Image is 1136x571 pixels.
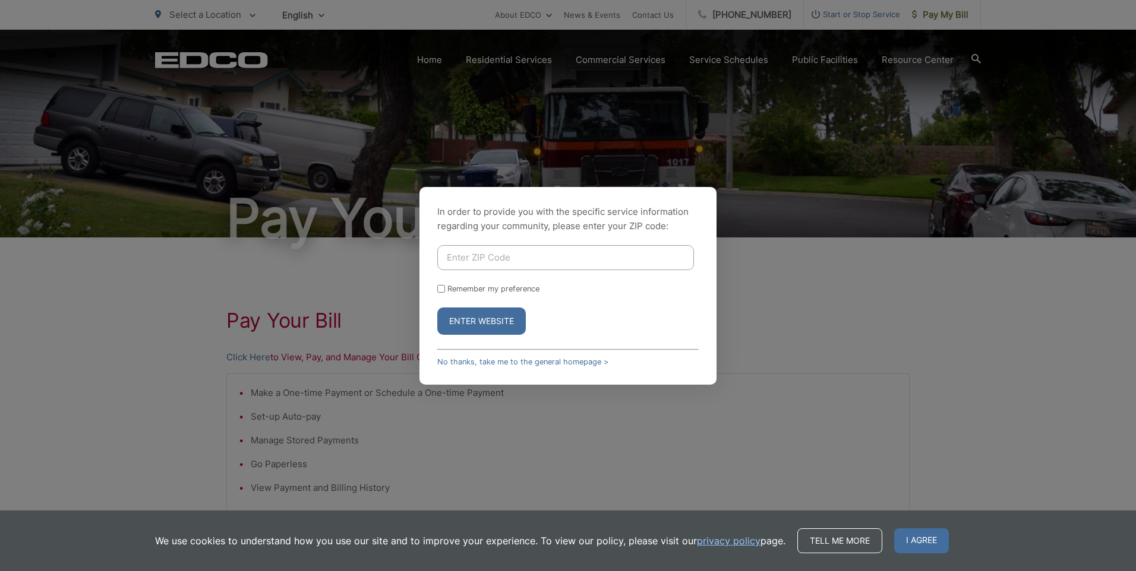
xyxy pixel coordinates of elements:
[437,245,694,270] input: Enter ZIP Code
[894,528,949,553] span: I agree
[437,357,608,366] a: No thanks, take me to the general homepage >
[437,307,526,335] button: Enter Website
[155,534,785,548] p: We use cookies to understand how you use our site and to improve your experience. To view our pol...
[447,284,539,293] label: Remember my preference
[697,534,761,548] a: privacy policy
[437,205,699,233] p: In order to provide you with the specific service information regarding your community, please en...
[797,528,882,553] a: Tell me more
